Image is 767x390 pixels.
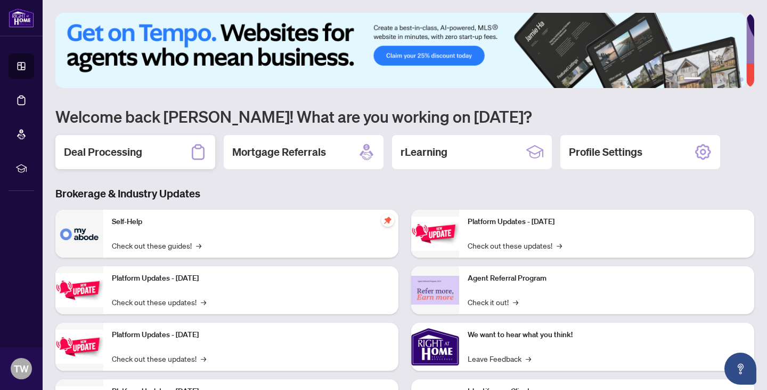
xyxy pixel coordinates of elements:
img: Platform Updates - September 16, 2025 [55,273,103,307]
span: pushpin [381,214,394,227]
p: Self-Help [112,216,390,228]
h2: Mortgage Referrals [232,145,326,160]
img: Platform Updates - June 23, 2025 [411,217,459,250]
span: → [201,296,206,308]
p: Platform Updates - [DATE] [468,216,746,228]
img: We want to hear what you think! [411,323,459,371]
span: → [526,353,531,364]
button: 6 [739,77,744,82]
span: → [557,240,562,251]
h3: Brokerage & Industry Updates [55,186,754,201]
button: 3 [714,77,718,82]
img: logo [9,8,34,28]
h1: Welcome back [PERSON_NAME]! What are you working on [DATE]? [55,106,754,126]
span: → [196,240,201,251]
a: Check out these updates!→ [112,296,206,308]
a: Check out these updates!→ [468,240,562,251]
button: 4 [722,77,727,82]
a: Check out these updates!→ [112,353,206,364]
button: 1 [684,77,701,82]
img: Agent Referral Program [411,276,459,305]
button: 5 [731,77,735,82]
p: Platform Updates - [DATE] [112,273,390,284]
button: 2 [705,77,709,82]
img: Self-Help [55,210,103,258]
h2: Profile Settings [569,145,642,160]
span: → [201,353,206,364]
img: Slide 0 [55,13,746,88]
h2: rLearning [401,145,447,160]
h2: Deal Processing [64,145,142,160]
p: We want to hear what you think! [468,329,746,341]
span: TW [14,361,29,376]
img: Platform Updates - July 21, 2025 [55,330,103,363]
a: Check it out!→ [468,296,518,308]
a: Check out these guides!→ [112,240,201,251]
button: Open asap [724,353,756,385]
p: Agent Referral Program [468,273,746,284]
a: Leave Feedback→ [468,353,531,364]
p: Platform Updates - [DATE] [112,329,390,341]
span: → [513,296,518,308]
